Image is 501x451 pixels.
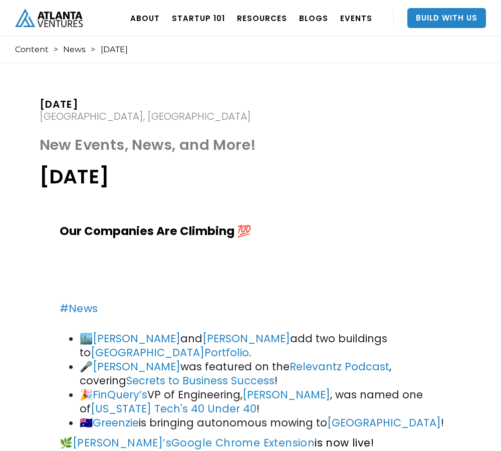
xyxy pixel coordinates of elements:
a: [GEOGRAPHIC_DATA] [327,415,441,430]
a: 💯 [234,223,252,239]
a: #News [60,301,98,316]
a: FinQuery’s [93,387,147,402]
div: > [91,45,95,55]
a: [GEOGRAPHIC_DATA] [91,345,204,360]
a: Google Chrome Extension [171,435,315,450]
a: News [63,45,86,55]
a: RESOURCES [237,4,287,32]
a: [PERSON_NAME] [242,387,330,402]
a: Greenzie [93,415,139,430]
div: [DATE] [40,99,251,109]
li: 🎉 VP of Engineering, , was named one of ! [80,388,458,416]
h1: New Events, News, and More! [40,136,462,159]
a: [US_STATE] Tech's 40 Under 40 [91,401,257,416]
a: Build With Us [407,8,486,28]
a: Portfolio [204,345,249,360]
a: [PERSON_NAME] [202,331,290,346]
a: [PERSON_NAME] [93,359,180,374]
a: Content [15,45,49,55]
a: [PERSON_NAME] [93,331,180,346]
div: [DATE] [101,45,128,55]
h1: [DATE] [40,164,462,190]
a: BLOGS [299,4,328,32]
p: 🌿 is now live! [60,435,458,451]
a: Startup 101 [172,4,225,32]
strong: Our Companies Are Climbing [60,223,234,239]
a: Relevantz Podcast [290,359,389,374]
div: [GEOGRAPHIC_DATA], [GEOGRAPHIC_DATA] [40,111,251,121]
a: Secrets to Business Success [126,373,275,388]
a: EVENTS [340,4,372,32]
div: > [54,45,58,55]
li: 🏙️ and add two buildings to . [80,332,458,360]
li: 🇦🇺 is bringing autonomous mowing to ! [80,416,458,430]
a: ABOUT [130,4,160,32]
li: 🎤 was featured on the , covering ! [80,360,458,388]
a: [PERSON_NAME]’s [73,435,171,450]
